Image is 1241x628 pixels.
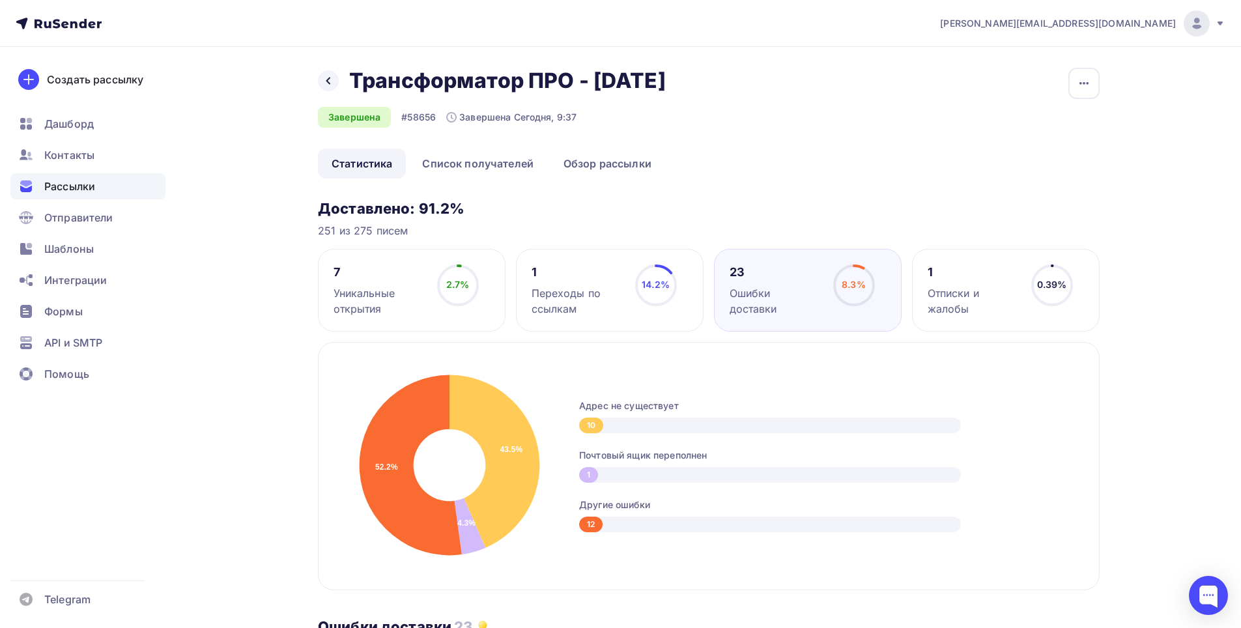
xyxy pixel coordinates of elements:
div: 251 из 275 писем [318,223,1100,238]
div: 10 [579,418,603,433]
a: Статистика [318,149,406,178]
span: Интеграции [44,272,107,288]
span: API и SMTP [44,335,102,350]
span: 0.39% [1037,279,1067,290]
span: Формы [44,304,83,319]
div: 12 [579,517,603,532]
a: Дашборд [10,111,165,137]
div: Отписки и жалобы [928,285,1020,317]
div: #58656 [401,111,436,124]
div: Завершена [318,107,391,128]
span: Рассылки [44,178,95,194]
div: 1 [579,467,598,483]
div: Создать рассылку [47,72,143,87]
div: 1 [532,264,623,280]
a: Отправители [10,205,165,231]
div: Адрес не существует [579,399,1073,412]
a: Обзор рассылки [550,149,665,178]
div: Переходы по ссылкам [532,285,623,317]
div: Другие ошибки [579,498,1073,511]
div: 23 [730,264,821,280]
a: Рассылки [10,173,165,199]
span: 2.7% [446,279,470,290]
span: [PERSON_NAME][EMAIL_ADDRESS][DOMAIN_NAME] [940,17,1176,30]
span: Контакты [44,147,94,163]
div: 1 [928,264,1020,280]
span: Дашборд [44,116,94,132]
span: Отправители [44,210,113,225]
div: Почтовый ящик переполнен [579,449,1073,462]
a: [PERSON_NAME][EMAIL_ADDRESS][DOMAIN_NAME] [940,10,1225,36]
h3: Доставлено: 91.2% [318,199,1100,218]
div: Ошибки доставки [730,285,821,317]
a: Шаблоны [10,236,165,262]
a: Список получателей [408,149,547,178]
a: Контакты [10,142,165,168]
span: Помощь [44,366,89,382]
span: 8.3% [842,279,866,290]
span: Telegram [44,592,91,607]
div: 7 [334,264,425,280]
a: Формы [10,298,165,324]
div: Уникальные открытия [334,285,425,317]
span: 14.2% [642,279,670,290]
h2: Трансформатор ПРО - [DATE] [349,68,666,94]
span: Шаблоны [44,241,94,257]
div: Завершена Сегодня, 9:37 [446,111,577,124]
